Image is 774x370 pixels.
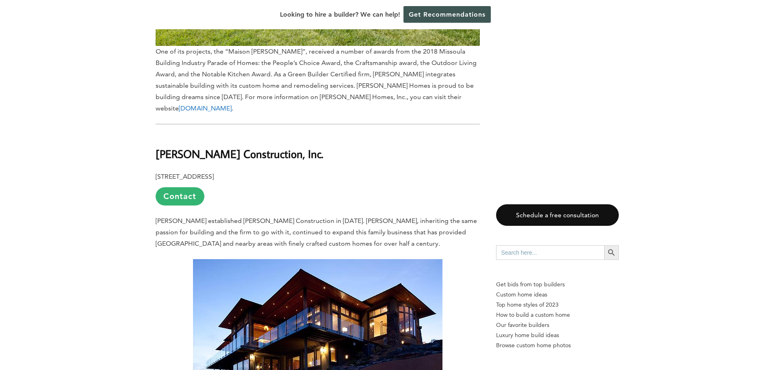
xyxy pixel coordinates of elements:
svg: Search [607,248,616,257]
a: [DOMAIN_NAME] [179,104,232,112]
input: Search here... [496,245,604,260]
i: . [179,104,233,112]
p: Get bids from top builders [496,279,619,290]
a: Custom home ideas [496,290,619,300]
a: Top home styles of 2023 [496,300,619,310]
b: [PERSON_NAME] Construction, Inc. [156,147,323,161]
b: [STREET_ADDRESS] [156,173,214,180]
a: Luxury home build ideas [496,330,619,340]
span: [PERSON_NAME] established [PERSON_NAME] Construction in [DATE]. [PERSON_NAME], inheriting the sam... [156,217,477,247]
a: Get Recommendations [403,6,491,23]
a: Contact [156,187,204,206]
a: Browse custom home photos [496,340,619,351]
iframe: Drift Widget Chat Controller [618,312,764,360]
a: Schedule a free consultation [496,204,619,226]
a: Our favorite builders [496,320,619,330]
a: How to build a custom home [496,310,619,320]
